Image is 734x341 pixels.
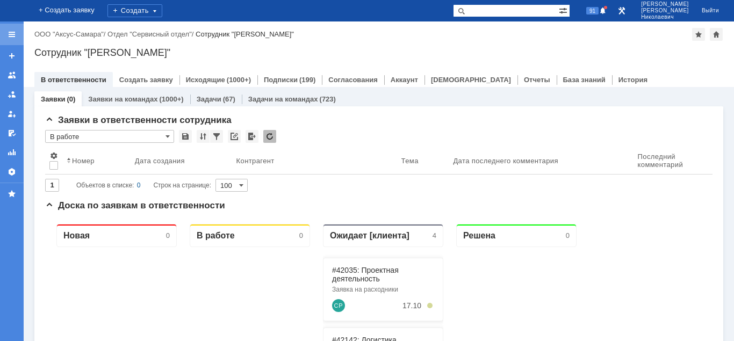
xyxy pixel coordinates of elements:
[196,30,294,38] div: Сотрудник "[PERSON_NAME]"
[320,95,336,103] div: (723)
[586,7,599,14] span: 91
[641,14,689,20] span: Николаевич
[254,16,258,24] div: 0
[559,5,570,15] span: Расширенный поиск
[391,76,418,84] a: Аккаунт
[287,189,373,215] a: #42205: ПТ_Замена расходных материалов / ресурсных деталей
[285,15,364,25] div: Ожидает [клиента]
[710,28,723,41] div: Сделать домашней страницей
[248,95,318,103] a: Задачи на командах
[641,1,689,8] span: [PERSON_NAME]
[3,125,20,142] a: Мои согласования
[287,70,389,78] div: Заявка на расходники
[287,189,389,215] div: #42205: ПТ_Замена расходных материалов / ресурсных деталей
[223,95,235,103] div: (67)
[137,179,141,192] div: 0
[287,238,300,251] a: Агапова Ольга
[236,157,277,165] div: Контрагент
[357,86,376,95] div: 17.10.2025
[692,28,705,41] div: Добавить в избранное
[397,147,449,175] th: Тема
[3,144,20,161] a: Отчеты
[45,200,225,211] span: Доска по заявкам в ответственности
[197,95,221,103] a: Задачи
[638,153,696,169] div: Последний комментарий
[287,324,300,337] a: Белецкий Владимир Сергеевич
[72,157,95,165] div: Номер
[186,76,225,84] a: Исходящие
[18,15,45,25] div: Новая
[287,84,300,97] a: Старухин Роман Сергеевич
[107,30,192,38] a: Отдел "Сервисный отдел"
[3,105,20,122] a: Мои заявки
[382,242,387,248] div: 3. Менее 40%
[287,132,389,147] div: Заявка на тонер картриджи для 7025
[287,303,389,318] div: НКНП Заявка 13 Аксус-Самара 12.10.2025.doc
[357,241,376,249] div: 13.10.2025
[228,130,241,143] div: Скопировать ссылку на список
[227,76,251,84] div: (1000+)
[382,156,387,162] div: 3. Менее 40%
[3,163,20,180] a: Настройки
[62,147,131,175] th: Номер
[453,157,558,165] div: Дата последнего комментария
[287,153,300,165] a: Старухин Роман Сергеевич
[328,76,378,84] a: Согласования
[287,275,373,301] a: #42209: ПТ_Замена расходных материалов / ресурсных деталей
[41,95,65,103] a: Заявки
[34,30,107,38] div: /
[449,147,633,175] th: Дата последнего комментария
[287,50,389,68] div: #42035: Проектная деятельность
[287,120,389,129] div: #42142: Логистика
[357,155,376,163] div: 13.10.2025
[131,147,232,175] th: Дата создания
[34,47,723,58] div: Сотрудник "[PERSON_NAME]"
[615,4,628,17] a: Перейти в интерфейс администратора
[135,157,185,165] div: Дата создания
[107,30,196,38] div: /
[382,88,387,93] div: 4. Менее 60%
[287,120,351,129] a: #42142: Логистика
[232,147,397,175] th: Контрагент
[159,95,183,103] div: (1000+)
[210,130,223,143] div: Фильтрация...
[521,16,524,24] div: 0
[287,217,389,233] div: Леком, заявка №231726 - замена ф/барабана в Сервье, г. Самара
[401,157,419,165] div: Тема
[3,86,20,103] a: Заявки в моей ответственности
[41,76,106,84] a: В ответственности
[3,67,20,84] a: Заявки на командах
[387,16,391,24] div: 4
[618,76,647,84] a: История
[49,151,58,160] span: Настройки
[524,76,550,84] a: Отчеты
[3,47,20,64] a: Создать заявку
[418,15,450,25] div: Решена
[563,76,606,84] a: База знаний
[382,328,387,333] div: 4. Менее 60%
[76,182,134,189] span: Объектов в списке:
[299,76,315,84] div: (199)
[287,50,354,68] a: #42035: Проектная деятельность
[121,16,125,24] div: 0
[67,95,75,103] div: (0)
[88,95,157,103] a: Заявки на командах
[264,76,298,84] a: Подписки
[197,130,210,143] div: Сортировка...
[34,30,104,38] a: ООО "Аксус-Самара"
[76,179,211,192] i: Строк на странице:
[119,76,173,84] a: Создать заявку
[357,327,376,335] div: 13.10.2025
[107,4,162,17] div: Создать
[246,130,258,143] div: Экспорт списка
[152,15,190,25] div: В работе
[45,115,232,125] span: Заявки в ответственности сотрудника
[263,130,276,143] div: Обновлять список
[287,275,389,301] div: #42209: ПТ_Замена расходных материалов / ресурсных деталей
[641,8,689,14] span: [PERSON_NAME]
[179,130,192,143] div: Сохранить вид
[431,76,511,84] a: [DEMOGRAPHIC_DATA]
